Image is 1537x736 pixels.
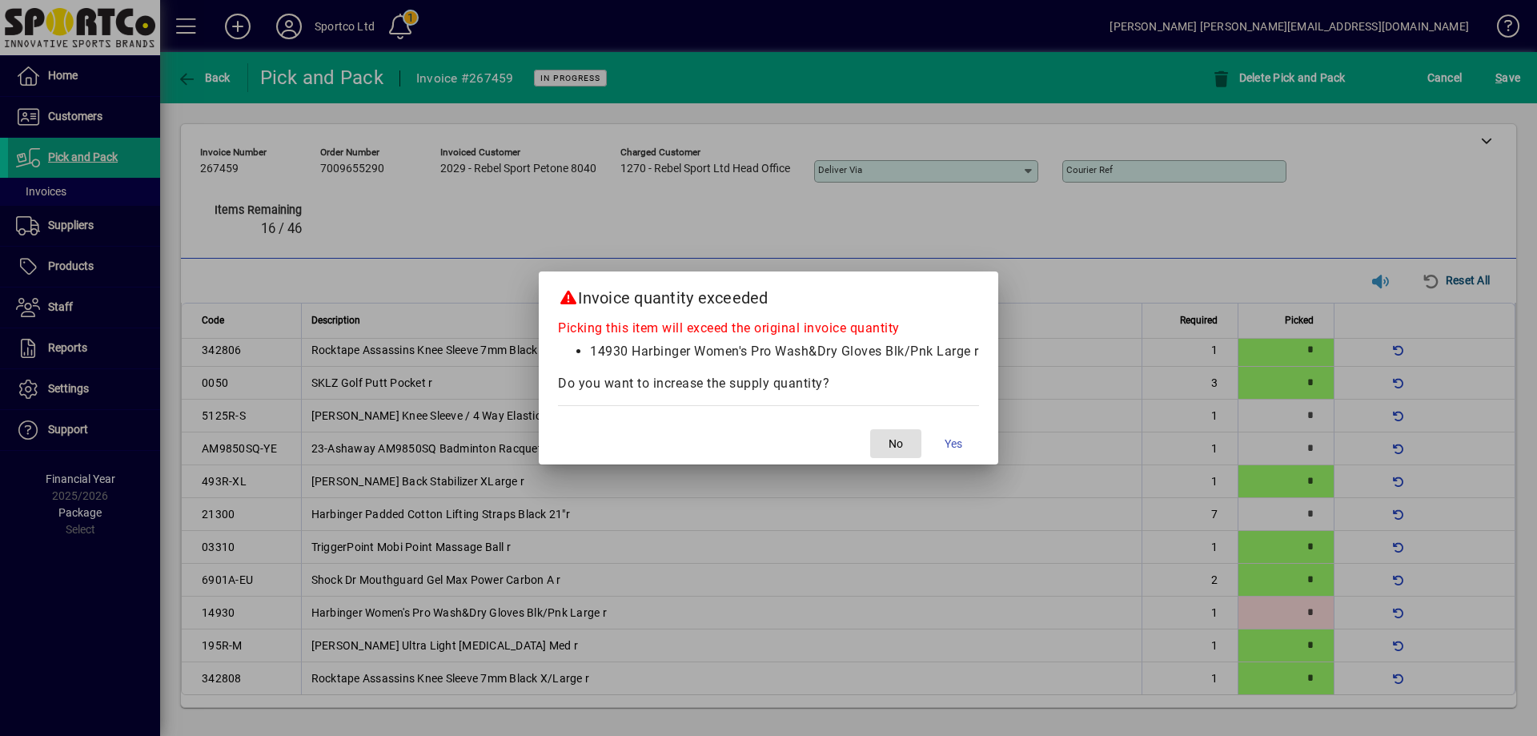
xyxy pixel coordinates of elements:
div: Picking this item will exceed the original invoice quantity [558,319,979,342]
span: Yes [945,436,962,452]
div: Do you want to increase the supply quantity? [558,374,979,393]
li: 14930 Harbinger Women's Pro Wash&Dry Gloves Blk/Pnk Large r [590,342,979,361]
h2: Invoice quantity exceeded [539,271,998,318]
button: No [870,429,921,458]
button: Yes [928,429,979,458]
span: No [889,436,903,452]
